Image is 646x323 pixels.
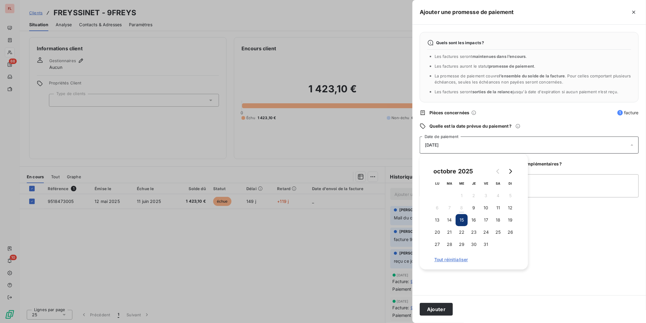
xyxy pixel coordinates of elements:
button: 11 [492,202,504,214]
span: Les factures seront jusqu'à date d'expiration si aucun paiement n’est reçu. [435,89,618,94]
button: 16 [468,214,480,226]
button: 3 [480,190,492,202]
span: maintenues dans l’encours [472,54,526,59]
button: 21 [443,226,456,238]
span: Quelle est la date prévue du paiement ? [429,123,512,129]
button: 31 [480,238,492,250]
button: 20 [431,226,443,238]
button: 25 [492,226,504,238]
button: 13 [431,214,443,226]
span: l’ensemble du solde de la facture [499,73,565,78]
span: Les factures seront . [435,54,527,59]
button: 24 [480,226,492,238]
th: samedi [492,177,504,190]
button: 4 [492,190,504,202]
th: vendredi [480,177,492,190]
span: Les factures auront le statut . [435,64,536,69]
button: 14 [443,214,456,226]
button: Ajouter [420,303,453,316]
button: 30 [468,238,480,250]
span: Pièces concernées [429,110,470,116]
button: 17 [480,214,492,226]
span: La promesse de paiement couvre . Pour celles comportant plusieurs échéances, seules les échéances... [435,73,631,84]
button: 23 [468,226,480,238]
button: 5 [504,190,516,202]
button: 9 [468,202,480,214]
button: Go to next month [504,165,516,177]
span: sorties de la relance [472,89,513,94]
button: 12 [504,202,516,214]
button: 15 [456,214,468,226]
span: facture [617,110,639,116]
button: 22 [456,226,468,238]
button: 2 [468,190,480,202]
iframe: Intercom live chat [625,302,640,317]
button: 7 [443,202,456,214]
button: 8 [456,202,468,214]
button: 26 [504,226,516,238]
span: Quels sont les impacts ? [436,40,484,45]
th: lundi [431,177,443,190]
button: 28 [443,238,456,250]
button: 19 [504,214,516,226]
button: Go to previous month [492,165,504,177]
button: 1 [456,190,468,202]
button: 6 [431,202,443,214]
div: octobre 2025 [431,166,475,176]
th: mardi [443,177,456,190]
span: Tout réinitialiser [434,257,513,262]
button: 27 [431,238,443,250]
span: 1 [617,110,623,115]
h5: Ajouter une promesse de paiement [420,8,514,16]
span: [DATE] [425,143,439,147]
span: promesse de paiement [489,64,534,69]
button: 29 [456,238,468,250]
button: 10 [480,202,492,214]
th: dimanche [504,177,516,190]
button: 18 [492,214,504,226]
th: mercredi [456,177,468,190]
th: jeudi [468,177,480,190]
